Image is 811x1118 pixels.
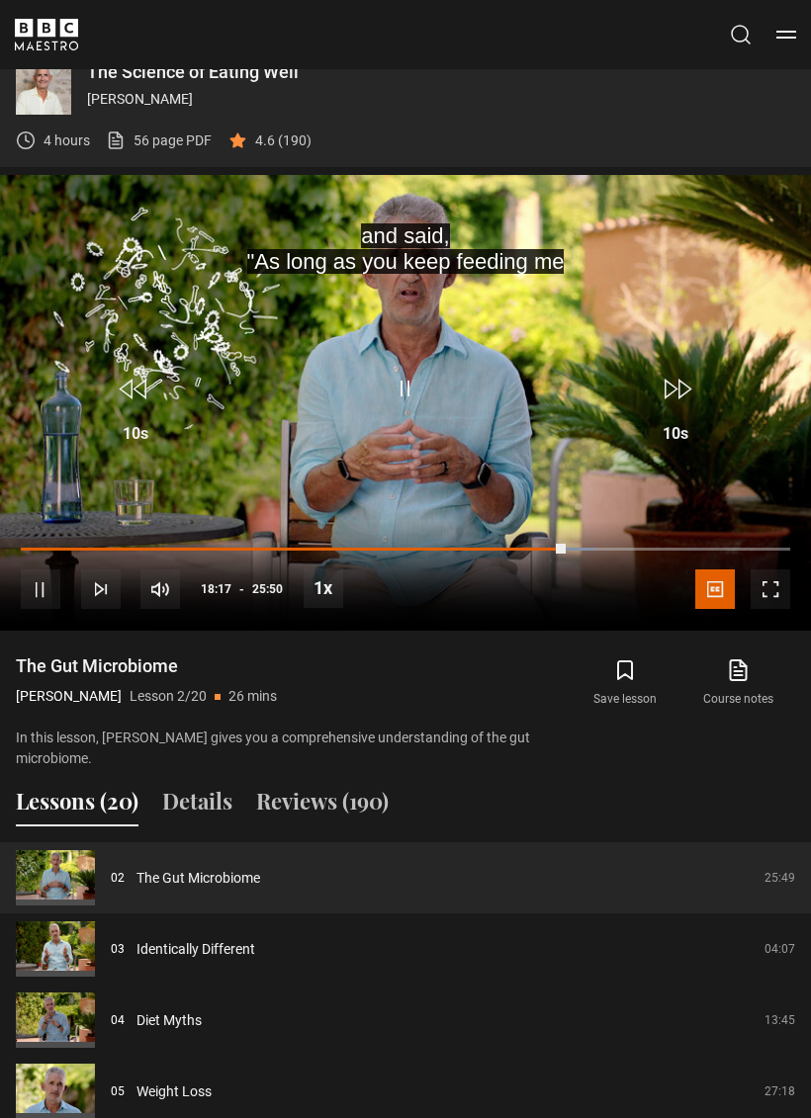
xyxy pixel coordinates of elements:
button: Save lesson [569,654,681,712]
p: 4.6 (190) [255,130,312,151]
button: Details [162,785,232,826]
a: Identically Different [136,939,255,960]
a: Course notes [682,654,795,712]
button: Captions [695,569,735,609]
p: [PERSON_NAME] [87,89,795,110]
p: [PERSON_NAME] [16,686,122,707]
button: Playback Rate [304,568,343,608]
a: Weight Loss [136,1081,212,1102]
a: 56 page PDF [106,130,212,151]
button: Lessons (20) [16,785,138,826]
button: Fullscreen [751,569,790,609]
button: Mute [140,569,180,609]
svg: BBC Maestro [15,19,78,50]
p: In this lesson, [PERSON_NAME] gives you a comprehensive understanding of the gut microbiome. [16,728,553,769]
p: Lesson 2/20 [130,686,207,707]
div: Progress Bar [21,548,790,552]
button: Toggle navigation [776,25,796,44]
a: Diet Myths [136,1010,202,1031]
p: The Science of Eating Well [87,63,795,81]
a: The Gut Microbiome [136,868,260,889]
h1: The Gut Microbiome [16,654,277,678]
button: Reviews (190) [256,785,389,826]
span: 25:50 [252,571,283,607]
p: 4 hours [44,130,90,151]
p: 26 mins [228,686,277,707]
button: Next Lesson [81,569,121,609]
span: 18:17 [201,571,231,607]
button: Pause [21,569,60,609]
span: - [239,582,244,596]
